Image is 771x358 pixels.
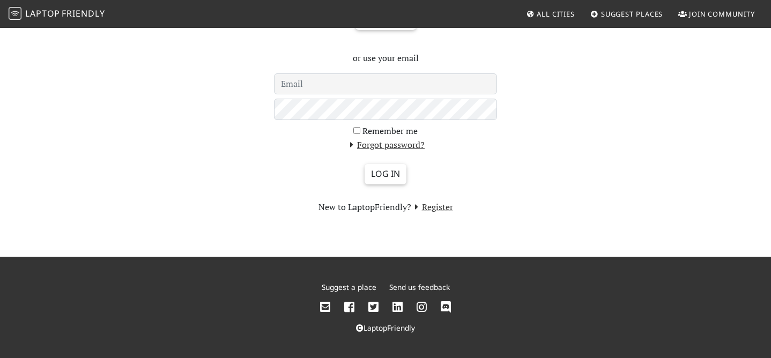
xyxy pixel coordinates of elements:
[9,5,105,24] a: LaptopFriendly LaptopFriendly
[25,8,60,19] span: Laptop
[322,282,376,292] a: Suggest a place
[537,9,575,19] span: All Cities
[365,164,406,184] input: Log in
[389,282,450,292] a: Send us feedback
[689,9,755,19] span: Join Community
[346,139,425,151] a: Forgot password?
[601,9,663,19] span: Suggest Places
[274,200,497,214] section: New to LaptopFriendly?
[274,73,497,95] input: Email
[522,4,579,24] a: All Cities
[674,4,759,24] a: Join Community
[411,201,453,213] a: Register
[9,7,21,20] img: LaptopFriendly
[62,8,105,19] span: Friendly
[356,323,415,333] a: LaptopFriendly
[586,4,668,24] a: Suggest Places
[362,124,418,138] label: Remember me
[274,51,497,65] p: or use your email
